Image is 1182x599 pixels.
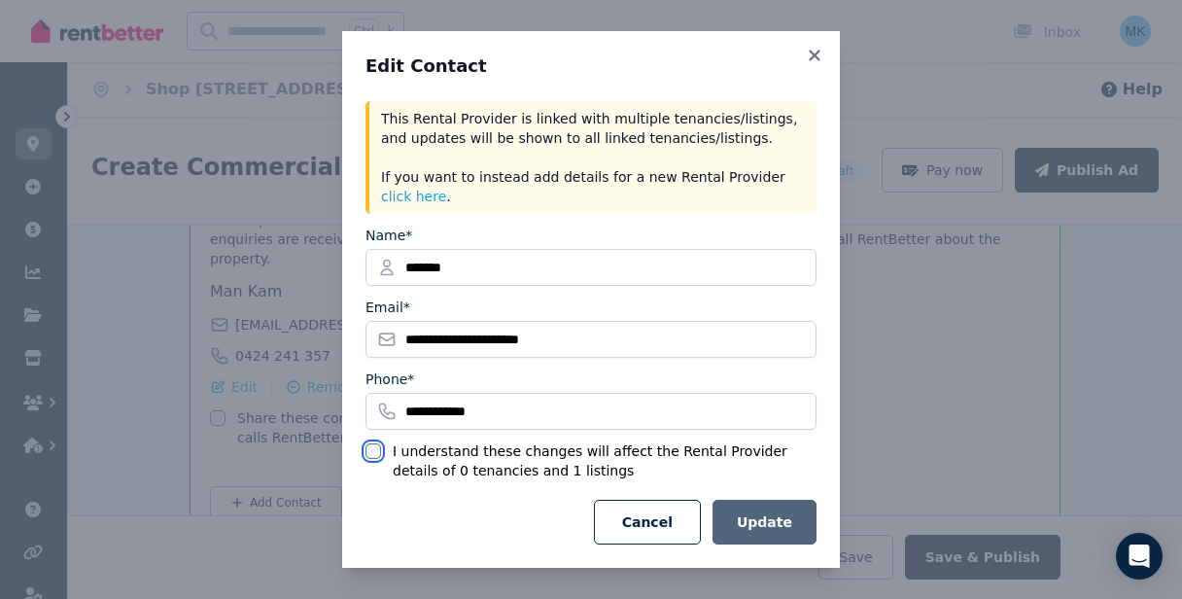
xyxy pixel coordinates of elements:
button: Cancel [594,500,701,545]
div: Open Intercom Messenger [1116,533,1163,580]
label: I understand these changes will affect the Rental Provider details of 0 tenancies and 1 listings [393,441,817,480]
button: click here [381,187,446,206]
p: This Rental Provider is linked with multiple tenancies/listings, and updates will be shown to all... [381,109,805,206]
label: Phone* [365,370,414,389]
button: Update [713,500,817,545]
h3: Edit Contact [365,54,817,78]
label: Name* [365,226,412,245]
label: Email* [365,298,410,317]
